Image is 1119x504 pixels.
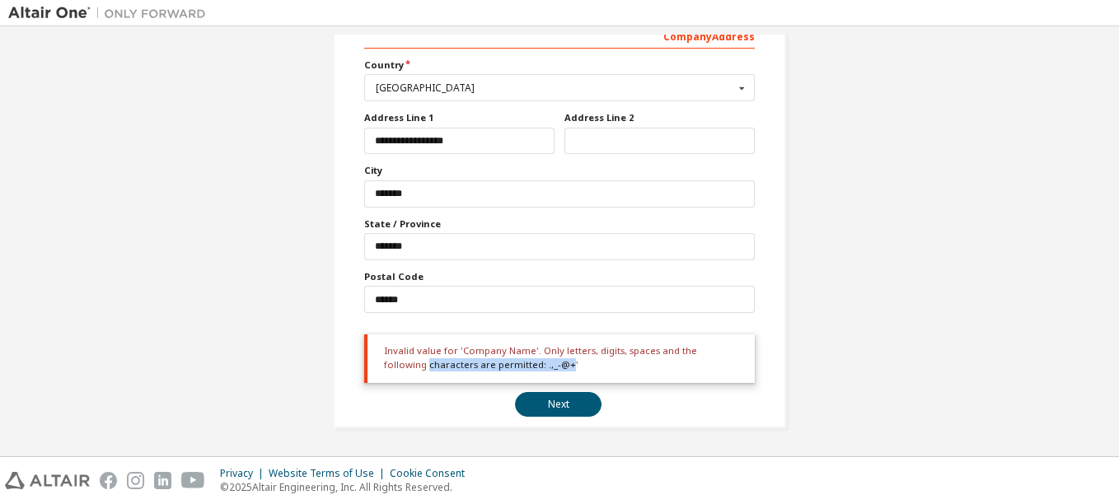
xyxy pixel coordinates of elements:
img: linkedin.svg [154,472,171,489]
label: Country [364,58,755,72]
div: Website Terms of Use [269,467,390,480]
div: Privacy [220,467,269,480]
label: Postal Code [364,270,755,283]
label: Address Line 2 [564,111,755,124]
label: State / Province [364,217,755,231]
img: facebook.svg [100,472,117,489]
div: Company Address [364,22,755,49]
div: Invalid value for 'Company Name'. Only letters, digits, spaces and the following characters are p... [364,334,755,383]
img: altair_logo.svg [5,472,90,489]
img: Altair One [8,5,214,21]
label: Address Line 1 [364,111,555,124]
div: [GEOGRAPHIC_DATA] [376,83,734,93]
label: City [364,164,755,177]
button: Next [515,392,602,417]
img: instagram.svg [127,472,144,489]
img: youtube.svg [181,472,205,489]
div: Cookie Consent [390,467,475,480]
p: © 2025 Altair Engineering, Inc. All Rights Reserved. [220,480,475,494]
